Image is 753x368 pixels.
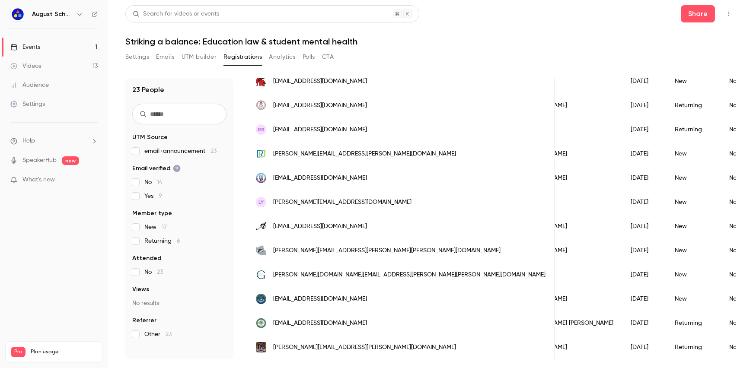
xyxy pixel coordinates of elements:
[156,50,174,64] button: Emails
[144,237,180,245] span: Returning
[223,50,262,64] button: Registrations
[622,117,666,142] div: [DATE]
[273,246,501,255] span: [PERSON_NAME][EMAIL_ADDRESS][PERSON_NAME][PERSON_NAME][DOMAIN_NAME]
[159,193,162,199] span: 9
[144,223,167,232] span: New
[273,198,412,207] span: [PERSON_NAME][EMAIL_ADDRESS][DOMAIN_NAME]
[144,147,217,155] span: email+announcement
[303,50,315,64] button: Polls
[273,270,546,279] span: [PERSON_NAME][DOMAIN_NAME][EMAIL_ADDRESS][PERSON_NAME][PERSON_NAME][DOMAIN_NAME]
[182,50,217,64] button: UTM builder
[22,156,57,165] a: SpeakerHub
[177,238,180,244] span: 6
[132,133,168,142] span: UTM Source
[144,330,172,339] span: Other
[666,166,721,190] div: New
[256,245,266,256] img: elbert.k12.ga.us
[22,175,55,184] span: What's new
[157,269,163,275] span: 23
[273,343,456,352] span: [PERSON_NAME][EMAIL_ADDRESS][PERSON_NAME][DOMAIN_NAME]
[273,295,367,304] span: [EMAIL_ADDRESS][DOMAIN_NAME]
[622,142,666,166] div: [DATE]
[622,69,666,93] div: [DATE]
[622,166,666,190] div: [DATE]
[666,311,721,335] div: Returning
[273,319,367,328] span: [EMAIL_ADDRESS][DOMAIN_NAME]
[622,311,666,335] div: [DATE]
[666,335,721,359] div: Returning
[622,238,666,263] div: [DATE]
[666,142,721,166] div: New
[273,125,367,134] span: [EMAIL_ADDRESS][DOMAIN_NAME]
[10,43,40,51] div: Events
[132,164,181,173] span: Email verified
[256,100,266,111] img: fordhamprep.org
[256,149,266,159] img: rusd.org
[622,214,666,238] div: [DATE]
[666,214,721,238] div: New
[666,238,721,263] div: New
[256,270,266,280] img: glynn.k12.ga.us
[10,100,45,108] div: Settings
[144,178,163,187] span: No
[162,224,167,230] span: 17
[62,156,79,165] span: new
[666,263,721,287] div: New
[132,285,149,294] span: Views
[125,50,149,64] button: Settings
[622,93,666,117] div: [DATE]
[144,268,163,276] span: No
[273,149,456,159] span: [PERSON_NAME][EMAIL_ADDRESS][PERSON_NAME][DOMAIN_NAME]
[256,294,266,304] img: achs.net
[256,173,266,183] img: saa-sds.org
[10,136,98,146] li: help-dropdown-opener
[87,176,98,184] iframe: Noticeable Trigger
[269,50,296,64] button: Analytics
[256,221,266,232] img: allegrocharterschool.org
[256,318,266,328] img: woodlawnschool.org
[132,254,161,263] span: Attended
[322,50,334,64] button: CTA
[666,117,721,142] div: Returning
[211,148,217,154] span: 23
[157,179,163,185] span: 14
[666,93,721,117] div: Returning
[133,10,219,19] div: Search for videos or events
[132,299,227,308] p: No results
[622,287,666,311] div: [DATE]
[10,62,41,70] div: Videos
[11,7,25,21] img: August Schools
[11,347,26,357] span: Pro
[273,101,367,110] span: [EMAIL_ADDRESS][DOMAIN_NAME]
[273,174,367,183] span: [EMAIL_ADDRESS][DOMAIN_NAME]
[273,222,367,231] span: [EMAIL_ADDRESS][DOMAIN_NAME]
[166,331,172,337] span: 23
[144,192,162,200] span: Yes
[125,36,736,47] h1: Striking a balance: Education law & student mental health
[258,126,265,133] span: RS
[132,85,164,95] h1: 23 People
[666,69,721,93] div: New
[132,316,156,325] span: Referrer
[622,263,666,287] div: [DATE]
[132,209,172,218] span: Member type
[22,136,35,146] span: Help
[10,81,49,89] div: Audience
[622,190,666,214] div: [DATE]
[681,5,715,22] button: Share
[256,76,266,86] img: sacredheartacademyhempstead.org
[622,335,666,359] div: [DATE]
[31,349,97,355] span: Plan usage
[256,342,266,352] img: gilmerschools.com
[132,133,227,339] section: facet-groups
[32,10,73,19] h6: August Schools
[666,190,721,214] div: New
[258,198,264,206] span: LY
[273,77,367,86] span: [EMAIL_ADDRESS][DOMAIN_NAME]
[666,287,721,311] div: New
